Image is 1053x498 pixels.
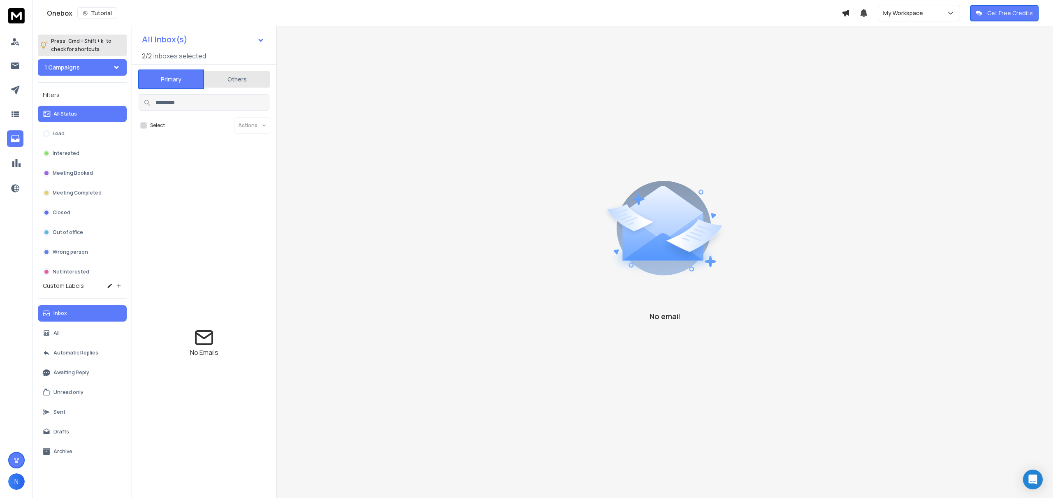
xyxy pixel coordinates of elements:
p: Wrong person [53,249,88,255]
button: Get Free Credits [970,5,1039,21]
span: Cmd + Shift + k [67,36,104,46]
p: All Status [53,111,77,117]
button: Tutorial [77,7,117,19]
button: Awaiting Reply [38,364,127,381]
button: Not Interested [38,264,127,280]
button: Wrong person [38,244,127,260]
button: All [38,325,127,341]
p: Closed [53,209,70,216]
p: Meeting Completed [53,190,102,196]
span: 2 / 2 [142,51,152,61]
p: Unread only [53,389,83,396]
button: All Inbox(s) [135,31,271,48]
button: N [8,473,25,490]
h3: Filters [38,89,127,101]
button: Closed [38,204,127,221]
button: Automatic Replies [38,345,127,361]
h3: Custom Labels [43,282,84,290]
button: Others [204,70,270,88]
p: Not Interested [53,269,89,275]
button: Archive [38,443,127,460]
p: Awaiting Reply [53,369,89,376]
p: My Workspace [883,9,926,17]
button: Out of office [38,224,127,241]
p: Automatic Replies [53,350,98,356]
label: Select [150,122,165,129]
p: Lead [53,130,65,137]
div: Onebox [47,7,842,19]
button: Interested [38,145,127,162]
p: Interested [53,150,79,157]
button: Unread only [38,384,127,401]
p: All [53,330,60,336]
p: No Emails [190,347,218,357]
button: Inbox [38,305,127,322]
button: Sent [38,404,127,420]
button: Drafts [38,424,127,440]
p: Press to check for shortcuts. [51,37,111,53]
p: Sent [53,409,65,415]
div: Open Intercom Messenger [1023,470,1043,489]
button: Lead [38,125,127,142]
p: No email [649,310,680,322]
p: Out of office [53,229,83,236]
button: Meeting Completed [38,185,127,201]
p: Drafts [53,429,69,435]
p: Inbox [53,310,67,317]
h1: 1 Campaigns [44,63,80,72]
p: Archive [53,448,72,455]
button: 1 Campaigns [38,59,127,76]
h3: Inboxes selected [153,51,206,61]
h1: All Inbox(s) [142,35,188,44]
p: Meeting Booked [53,170,93,176]
p: Get Free Credits [987,9,1033,17]
button: Meeting Booked [38,165,127,181]
button: Primary [138,69,204,89]
button: All Status [38,106,127,122]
